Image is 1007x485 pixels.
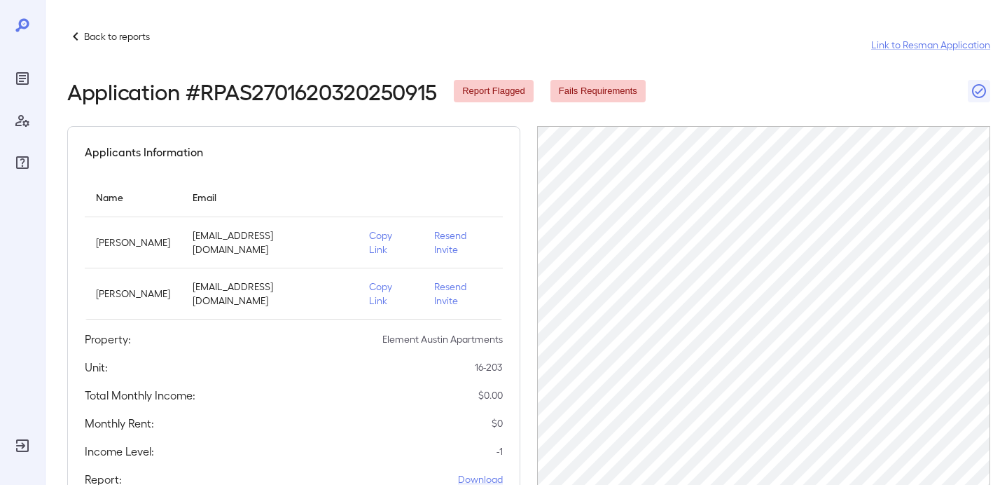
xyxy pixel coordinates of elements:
th: Name [85,177,181,217]
span: Fails Requirements [550,85,646,98]
h5: Property: [85,331,131,348]
h5: Unit: [85,359,108,376]
p: Resend Invite [434,228,492,257]
button: Close Report [968,80,990,102]
div: Reports [11,67,34,90]
h5: Applicants Information [85,144,203,160]
p: 16-203 [475,360,503,374]
p: [PERSON_NAME] [96,235,170,250]
h5: Income Level: [85,443,154,460]
p: $ 0.00 [478,388,503,402]
p: Copy Link [369,280,412,308]
p: Back to reports [84,29,150,43]
div: FAQ [11,151,34,174]
p: Resend Invite [434,280,492,308]
p: -1 [496,444,503,458]
p: [EMAIL_ADDRESS][DOMAIN_NAME] [193,228,347,257]
p: [EMAIL_ADDRESS][DOMAIN_NAME] [193,280,347,308]
a: Link to Resman Application [871,38,990,52]
p: Element Austin Apartments [382,332,503,346]
h5: Total Monthly Income: [85,387,195,404]
h5: Monthly Rent: [85,415,154,432]
p: [PERSON_NAME] [96,287,170,301]
div: Manage Users [11,109,34,132]
h2: Application # RPAS2701620320250915 [67,78,437,104]
span: Report Flagged [454,85,534,98]
div: Log Out [11,435,34,457]
p: $ 0 [492,416,503,430]
table: simple table [85,177,503,320]
th: Email [181,177,358,217]
p: Copy Link [369,228,412,257]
